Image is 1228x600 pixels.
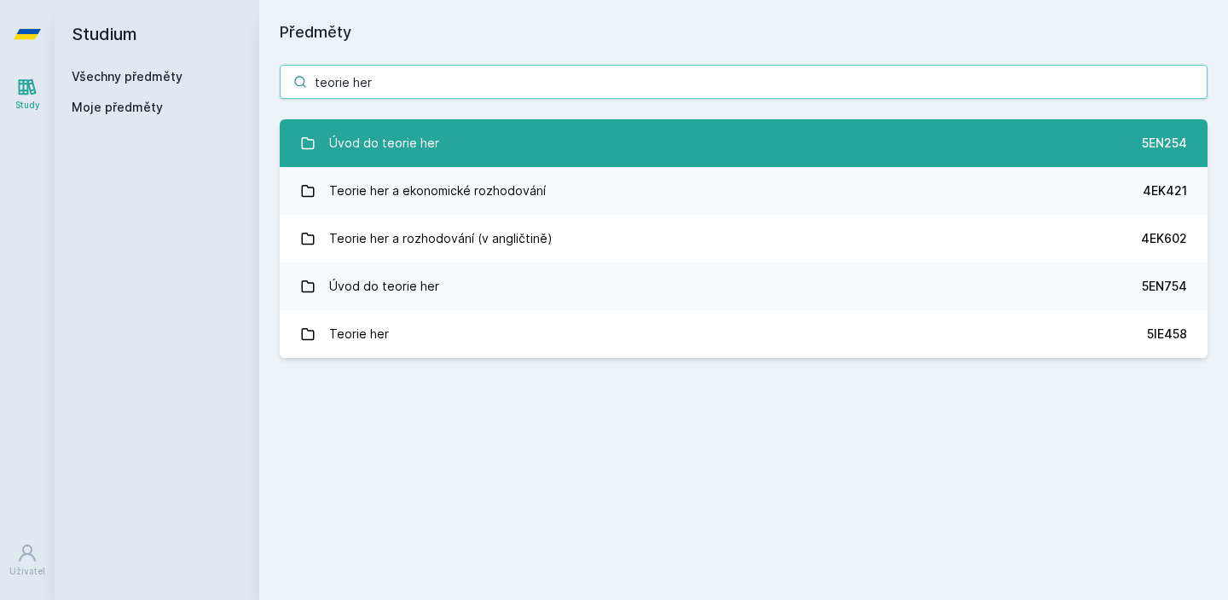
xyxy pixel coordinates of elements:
[1142,278,1187,295] div: 5EN754
[280,20,1208,44] h1: Předměty
[3,68,51,120] a: Study
[329,222,553,256] div: Teorie her a rozhodování (v angličtině)
[72,69,182,84] a: Všechny předměty
[1143,182,1187,199] div: 4EK421
[280,215,1208,262] a: Teorie her a rozhodování (v angličtině) 4EK602
[1142,135,1187,152] div: 5EN254
[9,565,45,578] div: Uživatel
[280,167,1208,215] a: Teorie her a ekonomické rozhodování 4EK421
[329,269,439,303] div: Úvod do teorie her
[15,99,40,112] div: Study
[280,262,1208,310] a: Úvod do teorie her 5EN754
[280,65,1208,99] input: Název nebo ident předmětu…
[329,317,389,351] div: Teorie her
[72,99,163,116] span: Moje předměty
[3,534,51,586] a: Uživatel
[329,126,439,160] div: Úvod do teorie her
[329,174,546,208] div: Teorie her a ekonomické rozhodování
[280,119,1208,167] a: Úvod do teorie her 5EN254
[1147,326,1187,343] div: 5IE458
[1141,230,1187,247] div: 4EK602
[280,310,1208,358] a: Teorie her 5IE458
